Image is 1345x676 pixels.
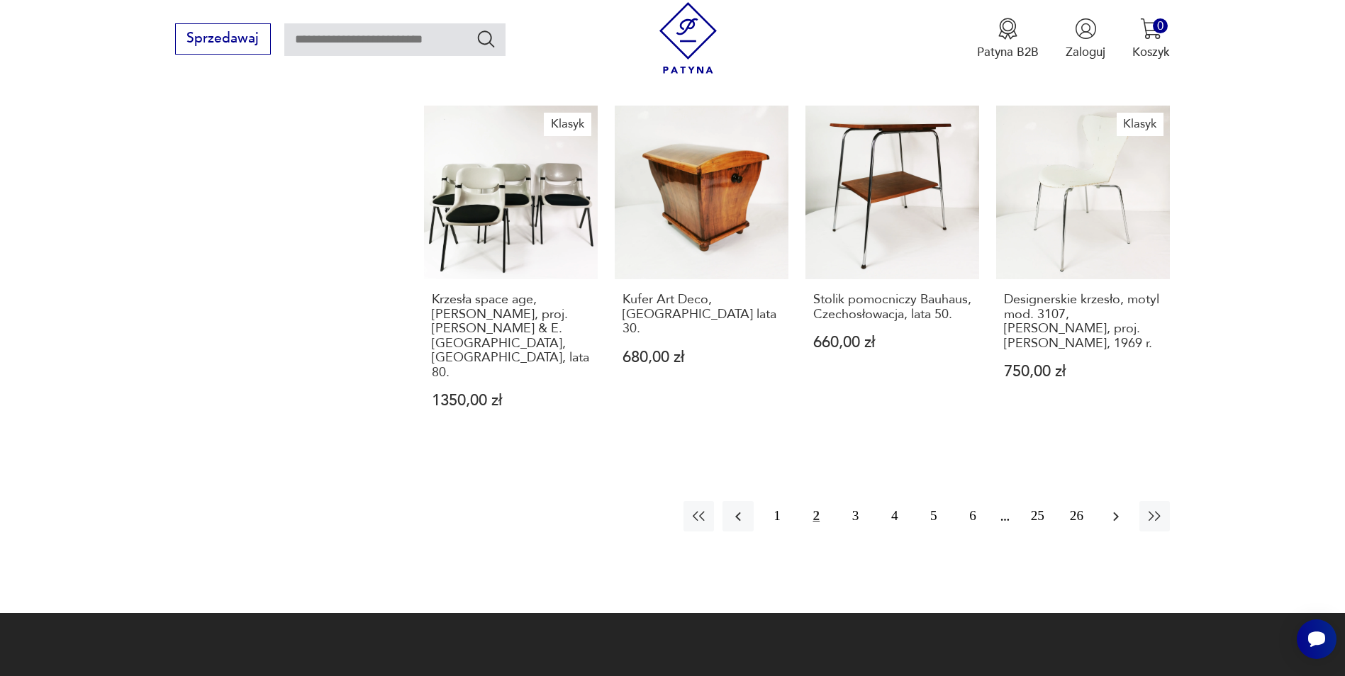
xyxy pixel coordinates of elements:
[957,501,988,531] button: 6
[1061,501,1092,531] button: 26
[801,501,832,531] button: 2
[918,501,949,531] button: 5
[175,34,271,45] a: Sprzedawaj
[879,501,910,531] button: 4
[476,28,496,49] button: Szukaj
[1066,44,1105,60] p: Zaloguj
[652,2,724,74] img: Patyna - sklep z meblami i dekoracjami vintage
[1022,501,1053,531] button: 25
[1132,18,1170,60] button: 0Koszyk
[1140,18,1162,40] img: Ikona koszyka
[615,106,788,441] a: Kufer Art Deco, Niemcy lata 30.Kufer Art Deco, [GEOGRAPHIC_DATA] lata 30.680,00 zł
[762,501,793,531] button: 1
[1066,18,1105,60] button: Zaloguj
[977,18,1039,60] button: Patyna B2B
[977,44,1039,60] p: Patyna B2B
[1004,364,1162,379] p: 750,00 zł
[623,350,781,365] p: 680,00 zł
[175,23,271,55] button: Sprzedawaj
[1153,18,1168,33] div: 0
[1132,44,1170,60] p: Koszyk
[840,501,871,531] button: 3
[1297,619,1336,659] iframe: Smartsupp widget button
[432,393,590,408] p: 1350,00 zł
[623,293,781,336] h3: Kufer Art Deco, [GEOGRAPHIC_DATA] lata 30.
[977,18,1039,60] a: Ikona medaluPatyna B2B
[813,293,971,322] h3: Stolik pomocniczy Bauhaus, Czechosłowacja, lata 50.
[996,106,1170,441] a: KlasykDesignerskie krzesło, motyl mod. 3107, Fritz Hansen, proj. A. Jacobsen, Dania, 1969 r.Desig...
[1075,18,1097,40] img: Ikonka użytkownika
[424,106,598,441] a: KlasykKrzesła space age, Vitra Dorsal, proj. G.Piretti & E. Ambas, Włochy, lata 80.Krzesła space ...
[1004,293,1162,351] h3: Designerskie krzesło, motyl mod. 3107, [PERSON_NAME], proj. [PERSON_NAME], 1969 r.
[813,335,971,350] p: 660,00 zł
[805,106,979,441] a: Stolik pomocniczy Bauhaus, Czechosłowacja, lata 50.Stolik pomocniczy Bauhaus, Czechosłowacja, lat...
[997,18,1019,40] img: Ikona medalu
[432,293,590,379] h3: Krzesła space age, [PERSON_NAME], proj. [PERSON_NAME] & E. [GEOGRAPHIC_DATA], [GEOGRAPHIC_DATA], ...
